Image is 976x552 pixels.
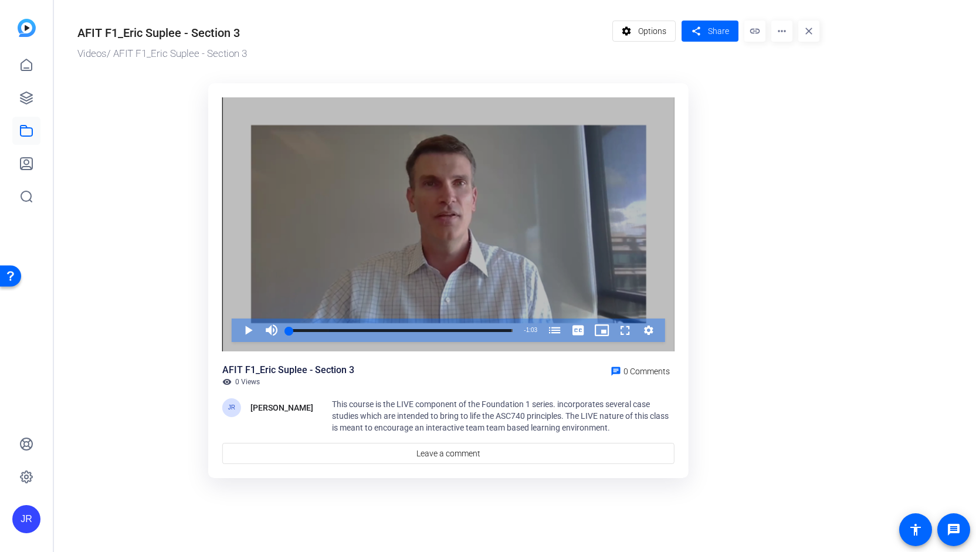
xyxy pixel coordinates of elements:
[222,377,232,387] mat-icon: visibility
[222,363,354,377] div: AFIT F1_Eric Suplee - Section 3
[332,399,669,432] span: This course is the LIVE component of the Foundation 1 series. incorporates several case studies w...
[623,367,670,376] span: 0 Comments
[612,21,676,42] button: Options
[235,377,260,387] span: 0 Views
[222,398,241,417] div: JR
[12,505,40,533] div: JR
[606,363,675,377] a: 0 Comments
[250,401,313,415] div: [PERSON_NAME]
[909,523,923,537] mat-icon: accessibility
[567,319,590,342] button: Captions
[619,20,634,42] mat-icon: settings
[222,97,675,352] div: Video Player
[708,25,729,38] span: Share
[611,366,621,377] mat-icon: chat
[77,24,240,42] div: AFIT F1_Eric Suplee - Section 3
[526,327,537,333] span: 1:03
[260,319,283,342] button: Mute
[947,523,961,537] mat-icon: message
[77,46,606,62] div: / AFIT F1_Eric Suplee - Section 3
[638,20,666,42] span: Options
[682,21,738,42] button: Share
[614,319,637,342] button: Fullscreen
[77,48,107,59] a: Videos
[744,21,765,42] mat-icon: link
[771,21,792,42] mat-icon: more_horiz
[798,21,819,42] mat-icon: close
[689,23,703,39] mat-icon: share
[416,448,480,460] span: Leave a comment
[543,319,567,342] button: Chapters
[222,443,675,464] a: Leave a comment
[236,319,260,342] button: Play
[524,327,526,333] span: -
[18,19,36,37] img: blue-gradient.svg
[590,319,614,342] button: Picture-in-Picture
[289,329,513,332] div: Progress Bar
